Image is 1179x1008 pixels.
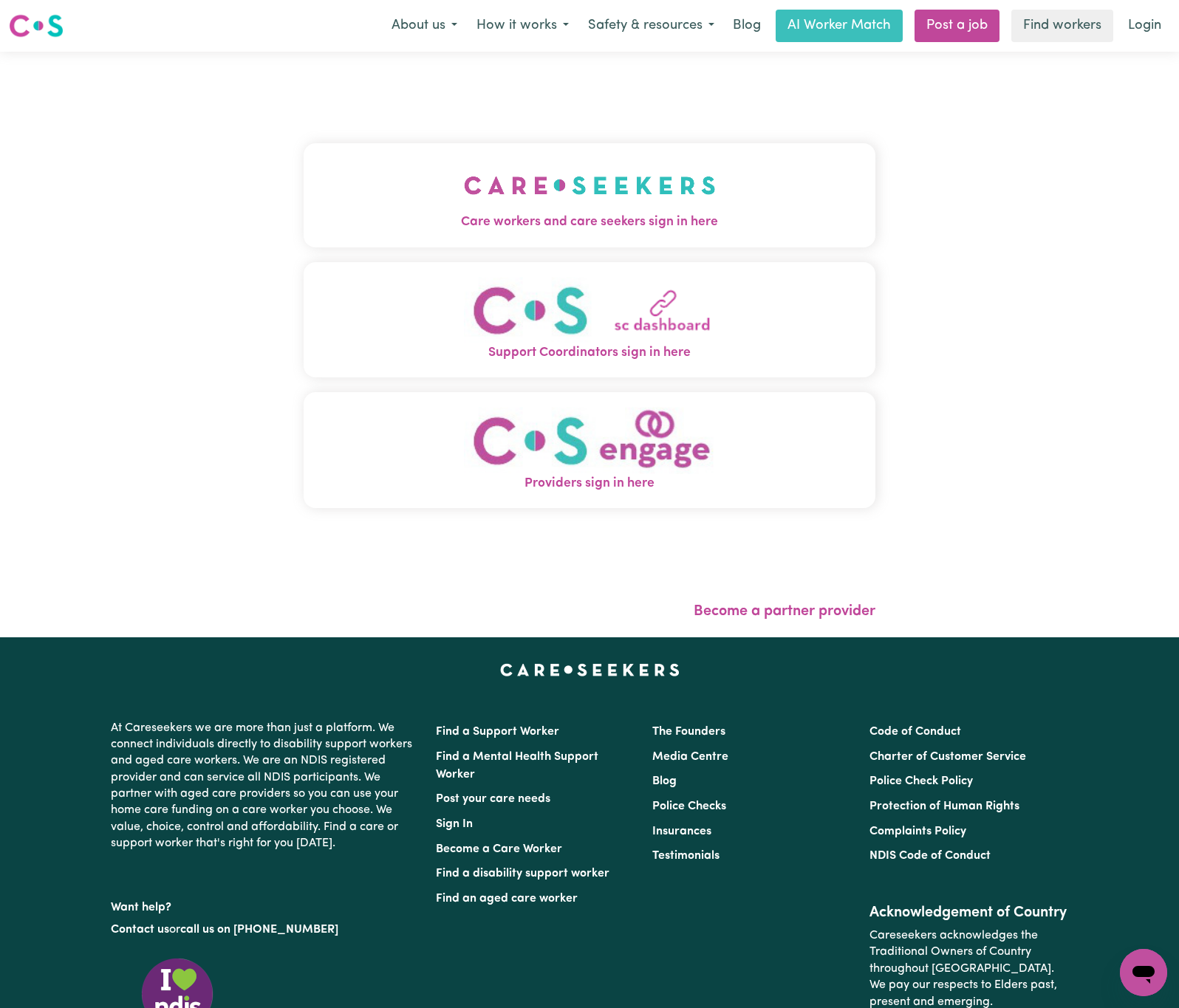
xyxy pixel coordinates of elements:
[180,924,338,936] a: call us on [PHONE_NUMBER]
[869,826,966,837] a: Complaints Policy
[304,262,875,378] button: Support Coordinators sign in here
[869,904,1068,922] h2: Acknowledgement of Country
[436,843,562,855] a: Become a Care Worker
[304,143,875,247] button: Care workers and care seekers sign in here
[304,392,875,508] button: Providers sign in here
[1011,10,1113,42] a: Find workers
[869,850,991,862] a: NDIS Code of Conduct
[578,10,724,41] button: Safety & resources
[304,343,875,363] span: Support Coordinators sign in here
[652,800,726,812] a: Police Checks
[652,850,720,862] a: Testimonials
[467,10,578,41] button: How it works
[694,604,875,619] a: Become a partner provider
[436,868,609,880] a: Find a disability support worker
[111,894,418,916] p: Want help?
[1119,10,1170,42] a: Login
[776,10,903,42] a: AI Worker Match
[304,213,875,232] span: Care workers and care seekers sign in here
[652,751,728,763] a: Media Centre
[915,10,999,42] a: Post a job
[111,924,169,936] a: Contact us
[652,726,725,738] a: The Founders
[436,726,559,738] a: Find a Support Worker
[382,10,467,41] button: About us
[724,10,770,42] a: Blog
[869,800,1019,812] a: Protection of Human Rights
[869,751,1026,763] a: Charter of Customer Service
[111,714,418,858] p: At Careseekers we are more than just a platform. We connect individuals directly to disability su...
[869,726,961,738] a: Code of Conduct
[652,826,711,837] a: Insurances
[436,793,550,805] a: Post your care needs
[9,9,64,43] a: Careseekers logo
[304,474,875,493] span: Providers sign in here
[436,818,473,830] a: Sign In
[869,775,973,787] a: Police Check Policy
[1120,949,1167,996] iframe: Button to launch messaging window
[652,775,677,787] a: Blog
[111,916,418,944] p: or
[500,664,680,676] a: Careseekers home page
[9,13,64,39] img: Careseekers logo
[436,751,598,781] a: Find a Mental Health Support Worker
[436,893,578,905] a: Find an aged care worker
